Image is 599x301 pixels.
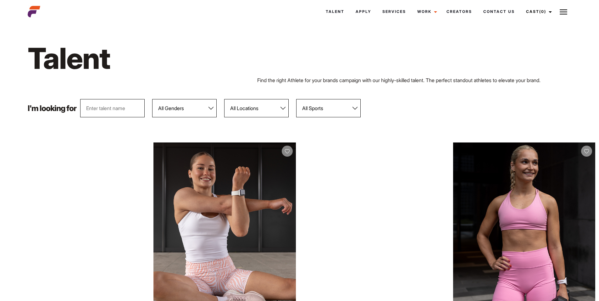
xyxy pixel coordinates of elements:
[28,104,76,112] p: I'm looking for
[28,5,40,18] img: cropped-aefm-brand-fav-22-square.png
[539,9,546,14] span: (0)
[377,3,412,20] a: Services
[478,3,520,20] a: Contact Us
[320,3,350,20] a: Talent
[28,40,341,76] h1: Talent
[520,3,556,20] a: Cast(0)
[80,99,145,117] input: Enter talent name
[441,3,478,20] a: Creators
[412,3,441,20] a: Work
[257,76,571,84] p: Find the right Athlete for your brands campaign with our highly-skilled talent. The perfect stand...
[350,3,377,20] a: Apply
[560,8,567,16] img: Burger icon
